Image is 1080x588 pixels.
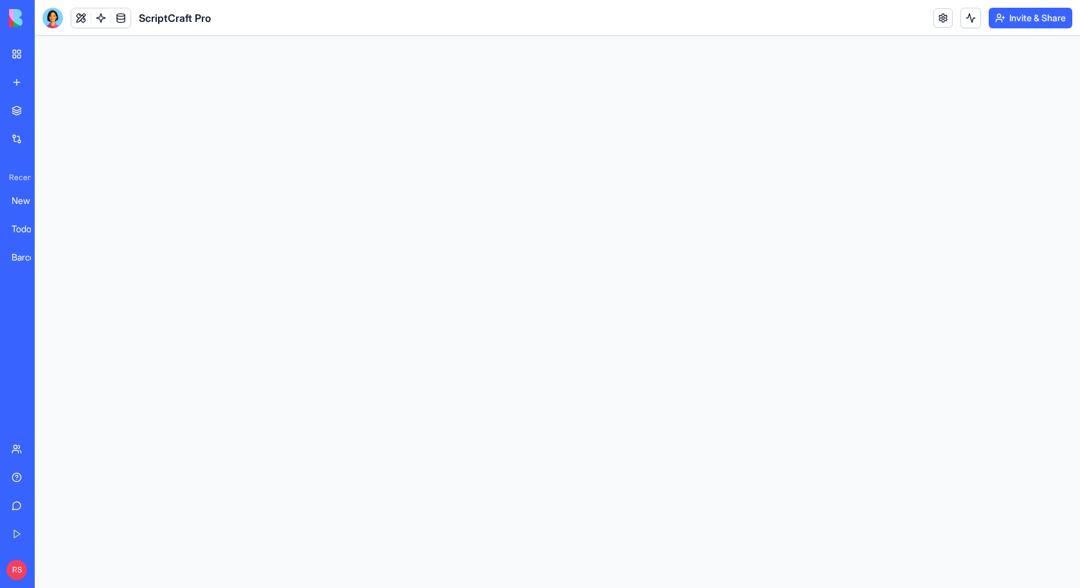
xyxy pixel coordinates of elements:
span: ScriptCraft Pro [139,10,211,26]
button: Invite & Share [989,8,1072,28]
span: Recent [4,172,31,183]
div: Todo List [12,223,48,235]
div: New App [12,194,48,207]
div: Barcode Scanner Pro [12,251,48,264]
img: logo [9,9,89,27]
a: New App [4,188,55,214]
span: RS [6,560,27,580]
a: Todo List [4,216,55,242]
a: Barcode Scanner Pro [4,244,55,270]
